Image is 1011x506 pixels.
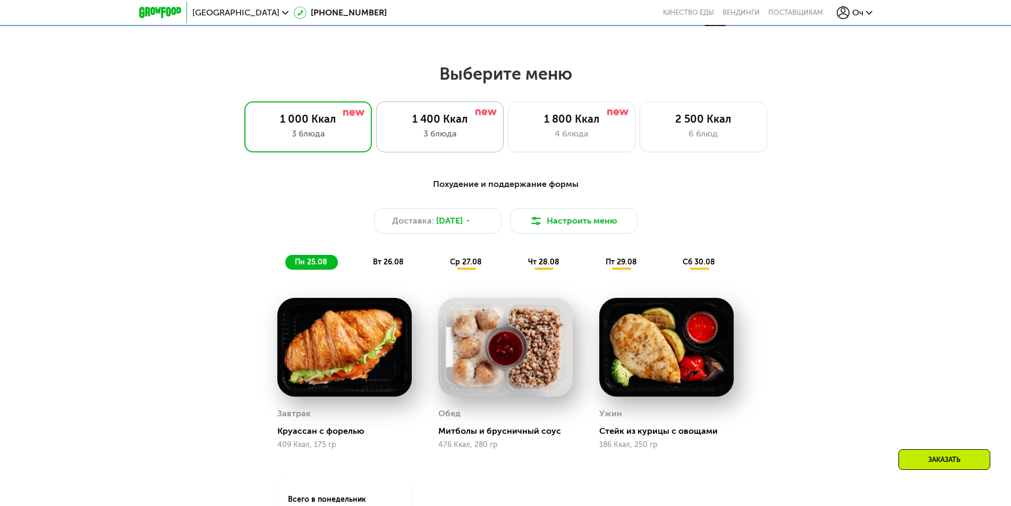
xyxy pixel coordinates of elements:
[599,426,742,436] div: Стейк из курицы с овощами
[436,215,463,227] span: [DATE]
[723,8,760,17] a: Вендинги
[599,406,622,422] div: Ужин
[277,406,311,422] div: Завтрак
[528,258,559,267] span: чт 28.08
[295,258,327,267] span: пн 25.08
[191,178,820,191] div: Похудение и поддержание формы
[852,8,863,17] span: Оч
[663,8,714,17] a: Качество еды
[519,113,624,125] div: 1 800 Ккал
[277,441,412,449] div: 409 Ккал, 175 гр
[387,113,492,125] div: 1 400 Ккал
[510,208,638,234] button: Настроить меню
[256,127,361,140] div: 3 блюда
[438,406,461,422] div: Обед
[651,113,756,125] div: 2 500 Ккал
[192,8,279,17] span: [GEOGRAPHIC_DATA]
[768,8,823,17] div: поставщикам
[373,258,404,267] span: вт 26.08
[294,6,387,19] a: [PHONE_NUMBER]
[898,449,990,470] div: Заказать
[606,258,637,267] span: пт 29.08
[392,215,434,227] span: Доставка:
[438,441,573,449] div: 476 Ккал, 280 гр
[256,113,361,125] div: 1 000 Ккал
[450,258,482,267] span: ср 27.08
[599,441,734,449] div: 186 Ккал, 250 гр
[519,127,624,140] div: 4 блюда
[387,127,492,140] div: 3 блюда
[683,258,715,267] span: сб 30.08
[277,426,420,436] div: Круассан с форелью
[651,127,756,140] div: 6 блюд
[34,63,977,84] h2: Выберите меню
[438,426,581,436] div: Митболы и брусничный соус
